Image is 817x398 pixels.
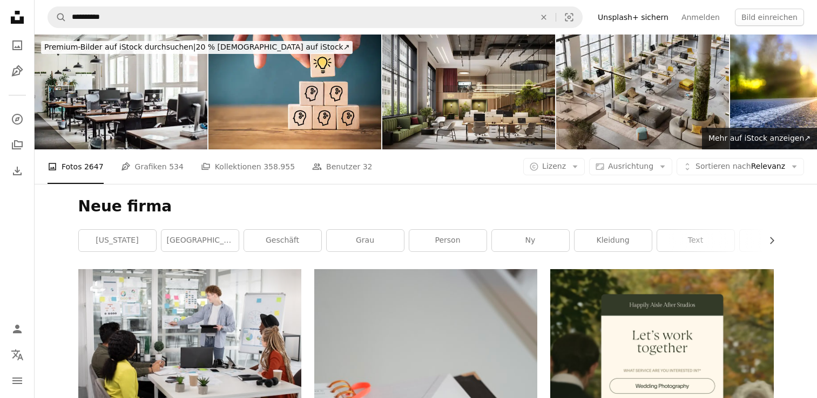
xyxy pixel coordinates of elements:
span: Ausrichtung [608,162,653,170]
a: Person [409,230,487,251]
img: Viele Menschen zusammen haben eine Idee, die durch Ikonen auf Würfeln symbolisiert wird [208,35,381,149]
button: Bild einreichen [735,9,804,26]
a: Premium-Bilder auf iStock durchsuchen|20 % [DEMOGRAPHIC_DATA] auf iStock↗ [35,35,359,60]
a: Grafiken 534 [121,149,184,184]
a: Unsplash+ sichern [591,9,675,26]
span: Relevanz [696,161,785,172]
span: Sortieren nach [696,162,751,170]
a: Entdecken [6,108,28,130]
h1: Neue firma [78,197,774,216]
button: Löschen [532,7,556,28]
button: Lizenz [523,158,585,175]
button: Sprache [6,344,28,366]
button: Unsplash suchen [48,7,66,28]
a: grau [327,230,404,251]
a: Junge multirassische Hipster-Leute in lässigen Outfits beim Brainstorming im hellen Büro. Junger ... [78,338,301,348]
span: Mehr auf iStock anzeigen ↗ [708,134,811,142]
a: drinnen [740,230,817,251]
a: Anmelden [675,9,726,26]
button: Menü [6,370,28,392]
a: [US_STATE] [79,230,156,251]
img: Top-Ansicht 3D-Bild eines umweltfreundlichen Büroraums [556,35,729,149]
span: Premium-Bilder auf iStock durchsuchen | [44,43,196,51]
a: Fotos [6,35,28,56]
form: Finden Sie Bildmaterial auf der ganzen Webseite [48,6,583,28]
a: Grafiken [6,60,28,82]
span: 20 % [DEMOGRAPHIC_DATA] auf iStock ↗ [44,43,349,51]
button: Visuelle Suche [556,7,582,28]
a: Anmelden / Registrieren [6,318,28,340]
button: Ausrichtung [589,158,672,175]
img: 3D-Bild des Innenraums eines großen Open-Space-Coworking-Büros [382,35,555,149]
a: [GEOGRAPHIC_DATA] [161,230,239,251]
span: 358.955 [264,161,295,173]
span: 32 [363,161,373,173]
span: Lizenz [542,162,566,170]
a: Bisherige Downloads [6,160,28,182]
button: Sortieren nachRelevanz [677,158,804,175]
a: Ny [492,230,569,251]
a: Kollektionen [6,134,28,156]
a: Kleidung [575,230,652,251]
a: Mehr auf iStock anzeigen↗ [702,128,817,149]
a: Text [657,230,734,251]
span: 534 [169,161,184,173]
a: Kollektionen 358.955 [201,149,295,184]
img: Interieur eines modernen office [35,35,207,149]
a: Benutzer 32 [312,149,372,184]
a: Geschäft [244,230,321,251]
button: Liste nach rechts verschieben [762,230,774,251]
